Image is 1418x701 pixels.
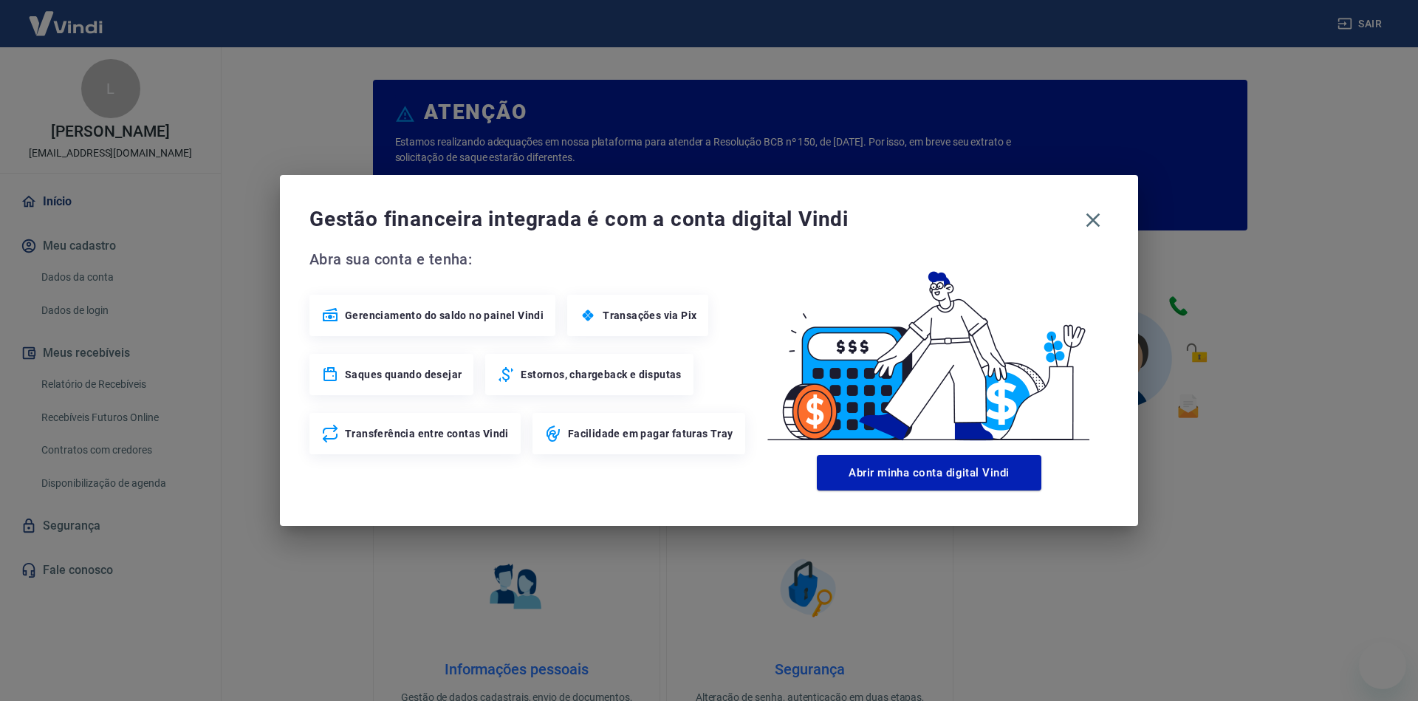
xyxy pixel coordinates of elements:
span: Gestão financeira integrada é com a conta digital Vindi [309,205,1078,234]
span: Facilidade em pagar faturas Tray [568,426,733,441]
span: Gerenciamento do saldo no painel Vindi [345,308,544,323]
img: Good Billing [750,247,1109,449]
span: Transações via Pix [603,308,696,323]
span: Abra sua conta e tenha: [309,247,750,271]
span: Transferência entre contas Vindi [345,426,509,441]
iframe: Botão para abrir a janela de mensagens [1359,642,1406,689]
span: Estornos, chargeback e disputas [521,367,681,382]
button: Abrir minha conta digital Vindi [817,455,1041,490]
span: Saques quando desejar [345,367,462,382]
